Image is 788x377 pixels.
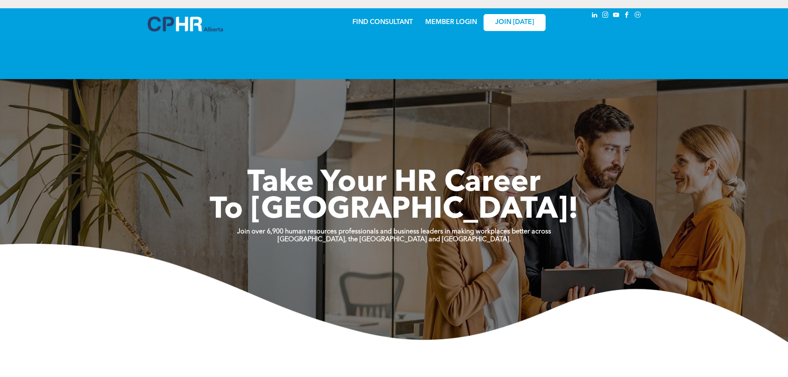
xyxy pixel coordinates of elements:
[633,10,642,22] a: Social network
[352,19,413,26] a: FIND CONSULTANT
[590,10,599,22] a: linkedin
[210,195,579,225] span: To [GEOGRAPHIC_DATA]!
[612,10,621,22] a: youtube
[148,17,223,31] img: A blue and white logo for cp alberta
[237,228,551,235] strong: Join over 6,900 human resources professionals and business leaders in making workplaces better ac...
[247,168,541,198] span: Take Your HR Career
[601,10,610,22] a: instagram
[425,19,477,26] a: MEMBER LOGIN
[495,19,534,26] span: JOIN [DATE]
[484,14,546,31] a: JOIN [DATE]
[278,236,511,243] strong: [GEOGRAPHIC_DATA], the [GEOGRAPHIC_DATA] and [GEOGRAPHIC_DATA].
[623,10,632,22] a: facebook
